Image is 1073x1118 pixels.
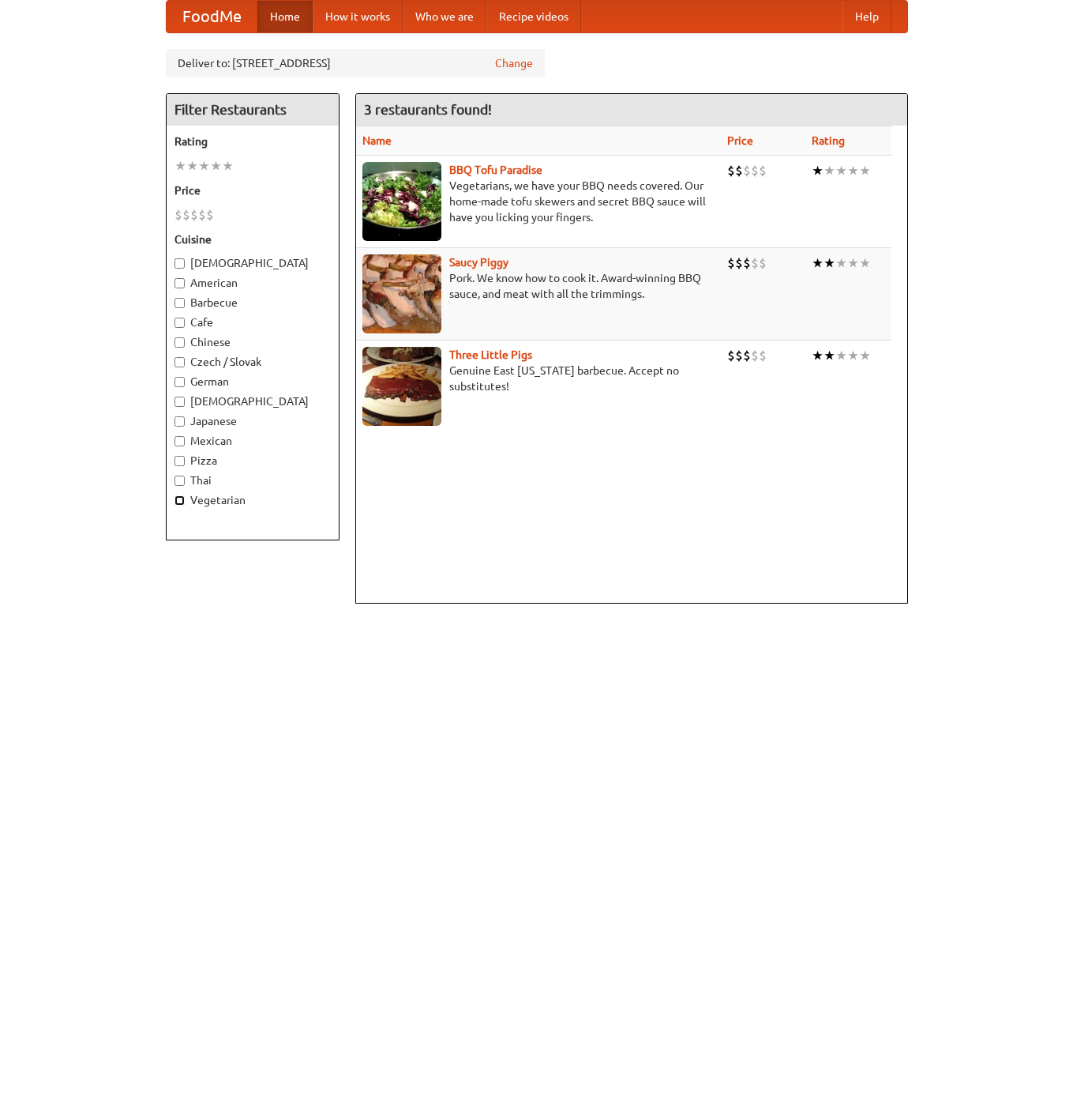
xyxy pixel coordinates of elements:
input: Cafe [174,318,185,328]
p: Vegetarians, we have your BBQ needs covered. Our home-made tofu skewers and secret BBQ sauce will... [362,178,715,225]
li: ★ [859,347,871,364]
a: Recipe videos [486,1,581,32]
li: $ [735,254,743,272]
li: ★ [835,162,847,179]
label: Japanese [174,413,331,429]
label: [DEMOGRAPHIC_DATA] [174,393,331,409]
li: ★ [847,254,859,272]
input: Chinese [174,337,185,348]
h4: Filter Restaurants [167,94,339,126]
a: Price [727,134,753,147]
li: ★ [835,254,847,272]
label: Barbecue [174,295,331,311]
li: $ [751,347,759,364]
li: $ [743,162,751,179]
p: Genuine East [US_STATE] barbecue. Accept no substitutes! [362,363,715,394]
li: ★ [222,157,234,175]
li: ★ [812,254,824,272]
label: Chinese [174,334,331,350]
h5: Rating [174,134,331,149]
li: $ [727,347,735,364]
p: Pork. We know how to cook it. Award-winning BBQ sauce, and meat with all the trimmings. [362,270,715,302]
li: ★ [210,157,222,175]
img: tofuparadise.jpg [362,162,441,241]
a: Rating [812,134,845,147]
li: ★ [812,347,824,364]
label: Cafe [174,314,331,330]
a: Saucy Piggy [449,256,508,269]
li: ★ [824,347,835,364]
div: Deliver to: [STREET_ADDRESS] [166,49,545,77]
a: FoodMe [167,1,257,32]
li: ★ [847,347,859,364]
li: $ [727,162,735,179]
input: [DEMOGRAPHIC_DATA] [174,258,185,269]
li: ★ [174,157,186,175]
li: $ [743,347,751,364]
li: ★ [824,162,835,179]
li: $ [735,162,743,179]
li: $ [759,254,767,272]
li: ★ [847,162,859,179]
a: How it works [313,1,403,32]
input: Czech / Slovak [174,357,185,367]
input: [DEMOGRAPHIC_DATA] [174,397,185,407]
li: $ [759,347,767,364]
a: Help [842,1,891,32]
a: Three Little Pigs [449,348,532,361]
li: ★ [812,162,824,179]
img: saucy.jpg [362,254,441,333]
li: ★ [835,347,847,364]
li: $ [190,206,198,224]
a: Change [495,55,533,71]
li: ★ [859,162,871,179]
h5: Price [174,183,331,198]
li: $ [735,347,743,364]
input: Vegetarian [174,495,185,506]
input: Japanese [174,416,185,427]
label: [DEMOGRAPHIC_DATA] [174,255,331,271]
h5: Cuisine [174,232,331,247]
li: ★ [859,254,871,272]
label: Czech / Slovak [174,354,331,370]
li: $ [751,162,759,179]
li: $ [206,206,214,224]
label: German [174,374,331,390]
input: Pizza [174,456,185,466]
ng-pluralize: 3 restaurants found! [364,102,492,117]
li: $ [198,206,206,224]
li: $ [727,254,735,272]
li: $ [759,162,767,179]
input: American [174,278,185,288]
input: Mexican [174,436,185,446]
input: German [174,377,185,387]
li: $ [174,206,182,224]
label: American [174,275,331,291]
input: Thai [174,476,185,486]
a: Name [362,134,392,147]
label: Vegetarian [174,492,331,508]
label: Mexican [174,433,331,449]
img: littlepigs.jpg [362,347,441,426]
input: Barbecue [174,298,185,308]
li: $ [743,254,751,272]
label: Pizza [174,453,331,469]
label: Thai [174,472,331,488]
li: ★ [198,157,210,175]
li: $ [182,206,190,224]
li: $ [751,254,759,272]
a: Who we are [403,1,486,32]
li: ★ [186,157,198,175]
a: BBQ Tofu Paradise [449,164,542,176]
li: ★ [824,254,835,272]
a: Home [257,1,313,32]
